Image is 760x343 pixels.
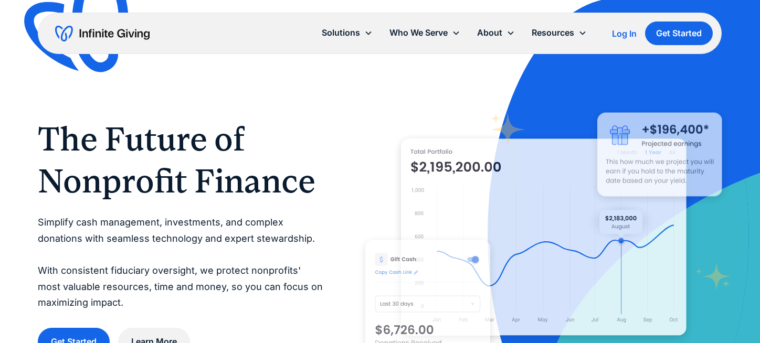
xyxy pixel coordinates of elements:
[695,262,731,290] img: fundraising star
[38,215,323,311] p: Simplify cash management, investments, and complex donations with seamless technology and expert ...
[646,22,713,45] a: Get Started
[401,138,687,335] img: nonprofit donation platform
[322,26,361,40] div: Solutions
[478,26,503,40] div: About
[390,26,448,40] div: Who We Serve
[524,22,596,44] div: Resources
[613,29,637,38] div: Log In
[613,27,637,40] a: Log In
[532,26,575,40] div: Resources
[55,25,150,42] a: home
[314,22,382,44] div: Solutions
[382,22,469,44] div: Who We Serve
[469,22,524,44] div: About
[38,118,323,202] h1: The Future of Nonprofit Finance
